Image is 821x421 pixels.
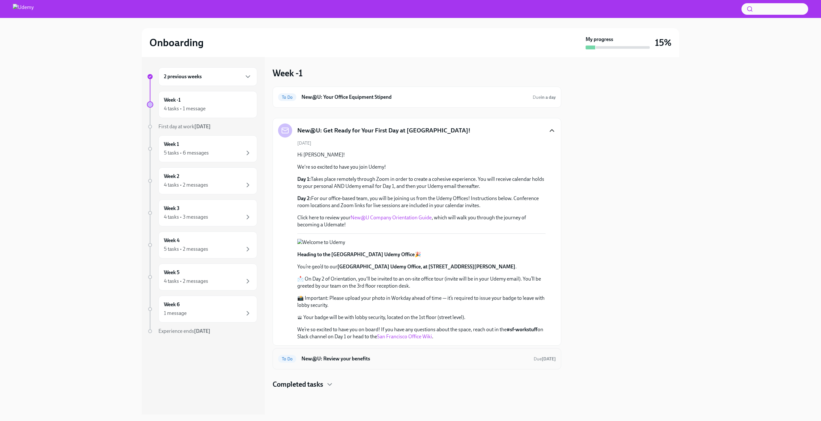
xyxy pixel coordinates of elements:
p: 📸 Important: Please upload your photo in Workday ahead of time — it’s required to issue your badg... [297,295,546,309]
div: 5 tasks • 2 messages [164,246,208,253]
div: 4 tasks • 3 messages [164,214,208,221]
h6: Week 4 [164,237,180,244]
p: 🛎 Your badge will be with lobby security, located on the 1st floor (street level). [297,314,546,321]
a: Week 24 tasks • 2 messages [147,167,257,194]
span: Due [534,356,556,362]
p: You’re geo’d to our . [297,263,546,270]
p: Hi [PERSON_NAME]! [297,151,546,158]
strong: in a day [541,95,556,100]
div: 5 tasks • 6 messages [164,149,209,156]
a: First day at work[DATE] [147,123,257,130]
strong: Day 1: [297,176,311,182]
p: For our office-based team, you will be joining us from the Udemy Offices! Instructions below. Con... [297,195,546,209]
h4: Completed tasks [273,380,323,389]
a: To DoNew@U: Your Office Equipment StipendDuein a day [278,92,556,102]
h6: Week 3 [164,205,180,212]
h3: 15% [655,37,672,48]
img: Udemy [13,4,34,14]
p: Takes place remotely through Zoom in order to create a cohesive experience. You will receive cale... [297,176,546,190]
strong: [GEOGRAPHIC_DATA] Udemy Office, at [STREET_ADDRESS][PERSON_NAME] [337,264,515,270]
span: [DATE] [297,140,311,146]
div: 4 tasks • 2 messages [164,278,208,285]
a: Week 61 message [147,296,257,323]
strong: [DATE] [194,123,211,130]
a: Week 54 tasks • 2 messages [147,264,257,290]
h3: Week -1 [273,67,303,79]
p: Click here to review your , which will walk you through the journey of becoming a Udemate! [297,214,546,228]
strong: #sf-workstuff [507,326,537,333]
h6: New@U: Your Office Equipment Stipend [301,94,528,101]
strong: [DATE] [542,356,556,362]
div: 1 message [164,310,187,317]
div: 2 previous weeks [158,67,257,86]
h6: Week 2 [164,173,179,180]
h6: New@U: Review your benefits [301,355,529,362]
a: To DoNew@U: Review your benefitsDue[DATE] [278,354,556,364]
p: 📩 On Day 2 of Orientation, you'll be invited to an on-site office tour (invite will be in your Ud... [297,275,546,290]
h6: 2 previous weeks [164,73,202,80]
strong: [DATE] [194,328,210,334]
h6: Week 6 [164,301,180,308]
h6: Week -1 [164,97,181,104]
p: 🎉 [297,251,546,258]
span: September 22nd, 2025 09:00 [533,94,556,100]
h5: New@U: Get Ready for Your First Day at [GEOGRAPHIC_DATA]! [297,126,470,135]
span: To Do [278,357,296,361]
span: Experience ends [158,328,210,334]
a: San Francisco Office Wiki [377,333,432,340]
strong: Day 2: [297,195,311,201]
p: We're so excited to have you join Udemy! [297,164,546,171]
a: Week -14 tasks • 1 message [147,91,257,118]
h6: Week 5 [164,269,180,276]
p: We’re so excited to have you on board! If you have any questions about the space, reach out in th... [297,326,546,340]
span: To Do [278,95,296,100]
a: Week 45 tasks • 2 messages [147,232,257,258]
strong: My progress [586,36,613,43]
a: Week 15 tasks • 6 messages [147,135,257,162]
span: First day at work [158,123,211,130]
h2: Onboarding [149,36,204,49]
h6: Week 1 [164,141,179,148]
button: Zoom image [297,239,484,246]
strong: Heading to the [GEOGRAPHIC_DATA] Udemy Office [297,251,415,257]
a: Week 34 tasks • 3 messages [147,199,257,226]
div: 4 tasks • 2 messages [164,181,208,189]
span: September 29th, 2025 09:00 [534,356,556,362]
a: New@U Company Orientation Guide [351,215,432,221]
div: Completed tasks [273,380,561,389]
div: 4 tasks • 1 message [164,105,206,112]
span: Due [533,95,556,100]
